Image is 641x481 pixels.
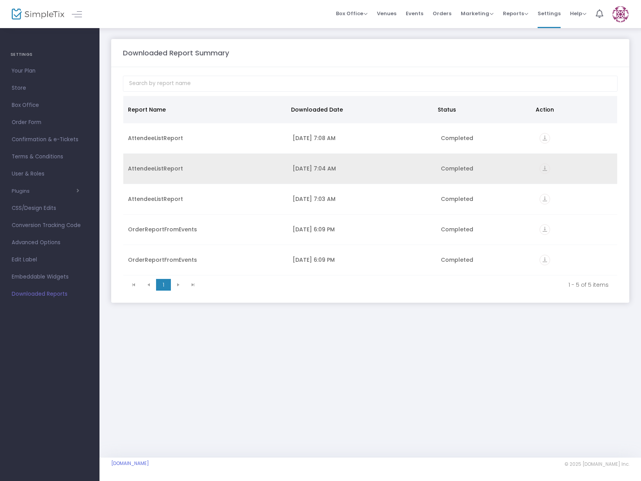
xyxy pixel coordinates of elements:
div: AttendeeListReport [128,165,283,172]
i: vertical_align_bottom [540,255,550,265]
div: Completed [441,195,530,203]
div: Completed [441,134,530,142]
span: Events [406,4,423,23]
div: https://go.SimpleTix.com/mnj3p [540,194,613,204]
th: Downloaded Date [286,96,433,123]
div: OrderReportFromEvents [128,225,283,233]
span: Conversion Tracking Code [12,220,88,231]
div: Completed [441,165,530,172]
div: https://go.SimpleTix.com/lvexw [540,255,613,265]
span: Order Form [12,117,88,128]
span: © 2025 [DOMAIN_NAME] Inc. [565,461,629,467]
a: vertical_align_bottom [540,257,550,265]
a: [DOMAIN_NAME] [111,460,149,467]
span: CSS/Design Edits [12,203,88,213]
div: Completed [441,256,530,264]
span: Help [570,10,586,17]
span: Box Office [336,10,368,17]
span: Advanced Options [12,238,88,248]
span: Reports [503,10,528,17]
a: vertical_align_bottom [540,227,550,234]
span: Embeddable Widgets [12,272,88,282]
span: Venues [377,4,396,23]
th: Status [433,96,531,123]
span: Page 1 [156,279,171,291]
span: Store [12,83,88,93]
div: 9/15/2025 7:08 AM [293,134,431,142]
div: https://go.SimpleTix.com/dewsp [540,224,613,235]
div: https://go.SimpleTix.com/7lh9s [540,133,613,144]
i: vertical_align_bottom [540,163,550,174]
i: vertical_align_bottom [540,133,550,144]
input: Search by report name [123,76,618,92]
div: AttendeeListReport [128,195,283,203]
a: vertical_align_bottom [540,166,550,174]
span: Your Plan [12,66,88,76]
a: vertical_align_bottom [540,135,550,143]
i: vertical_align_bottom [540,224,550,235]
th: Action [531,96,613,123]
th: Report Name [123,96,286,123]
span: Confirmation & e-Tickets [12,135,88,145]
span: Edit Label [12,255,88,265]
div: AttendeeListReport [128,134,283,142]
a: vertical_align_bottom [540,196,550,204]
span: Box Office [12,100,88,110]
m-panel-title: Downloaded Report Summary [123,48,229,58]
div: 9/15/2025 7:04 AM [293,165,431,172]
div: 9/15/2025 7:03 AM [293,195,431,203]
h4: SETTINGS [11,47,89,62]
div: 9/4/2025 6:09 PM [293,256,431,264]
span: User & Roles [12,169,88,179]
div: Data table [123,96,617,275]
span: Orders [433,4,451,23]
span: Downloaded Reports [12,289,88,299]
div: Completed [441,225,530,233]
div: OrderReportFromEvents [128,256,283,264]
kendo-pager-info: 1 - 5 of 5 items [206,281,609,289]
i: vertical_align_bottom [540,194,550,204]
span: Terms & Conditions [12,152,88,162]
button: Plugins [12,188,79,194]
div: https://go.SimpleTix.com/0pqqf [540,163,613,174]
span: Marketing [461,10,494,17]
span: Settings [538,4,561,23]
div: 9/4/2025 6:09 PM [293,225,431,233]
